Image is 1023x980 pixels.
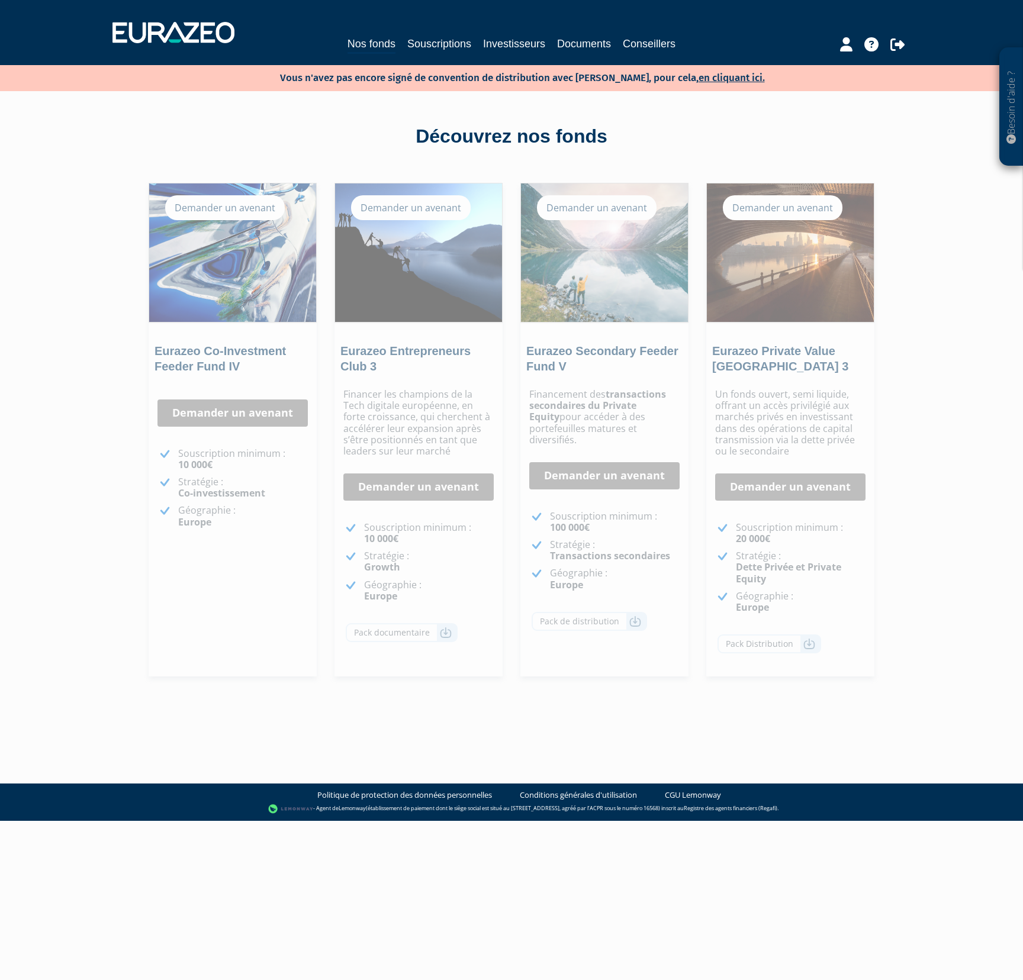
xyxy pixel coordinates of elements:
a: Eurazeo Secondary Feeder Fund V [526,344,678,373]
a: Pack de distribution [532,612,647,631]
img: Eurazeo Secondary Feeder Fund V [521,183,688,322]
img: 1732889491-logotype_eurazeo_blanc_rvb.png [112,22,234,43]
a: Nos fonds [348,36,395,54]
a: Pack Distribution [718,634,821,653]
strong: 10 000€ [364,532,398,545]
strong: Dette Privée et Private Equity [736,560,841,585]
p: Souscription minimum : [364,522,494,544]
p: Un fonds ouvert, semi liquide, offrant un accès privilégié aux marchés privés en investissant dan... [715,389,866,457]
p: Géographie : [550,568,680,590]
p: Stratégie : [550,539,680,562]
a: en cliquant ici. [699,72,765,84]
a: Demander un avenant [343,473,494,501]
strong: Growth [364,560,400,573]
div: Demander un avenant [723,195,842,220]
a: Eurazeo Co-Investment Feeder Fund IV [155,344,286,373]
a: Registre des agents financiers (Regafi) [684,805,777,813]
strong: Transactions secondaires [550,549,670,562]
p: Stratégie : [178,476,308,499]
strong: 100 000€ [550,521,590,534]
a: Investisseurs [483,36,545,52]
a: Demander un avenant [715,473,866,501]
p: Financement des pour accéder à des portefeuilles matures et diversifiés. [529,389,680,446]
img: Eurazeo Co-Investment Feeder Fund IV [149,183,316,322]
a: Documents [557,36,611,52]
strong: 10 000€ [178,458,213,471]
strong: transactions secondaires du Private Equity [529,388,666,423]
p: Géographie : [736,591,866,613]
p: Financer les champions de la Tech digitale européenne, en forte croissance, qui cherchent à accél... [343,389,494,457]
p: Vous n'avez pas encore signé de convention de distribution avec [PERSON_NAME], pour cela, [246,68,765,85]
p: Souscription minimum : [178,448,308,470]
a: Pack documentaire [346,623,458,642]
p: Besoin d'aide ? [1005,54,1018,160]
p: Souscription minimum : [736,522,866,544]
a: Eurazeo Entrepreneurs Club 3 [340,344,471,373]
img: Eurazeo Entrepreneurs Club 3 [335,183,502,322]
div: Demander un avenant [165,195,285,220]
p: Stratégie : [364,550,494,573]
div: Découvrez nos fonds [174,123,849,150]
div: Demander un avenant [351,195,471,220]
strong: Europe [736,601,769,614]
strong: Europe [550,578,583,591]
strong: 20 000€ [736,532,770,545]
div: Demander un avenant [537,195,657,220]
a: Conseillers [623,36,675,52]
a: Politique de protection des données personnelles [317,789,492,801]
strong: Europe [178,515,211,528]
img: Eurazeo Private Value Europe 3 [707,183,874,322]
div: - Agent de (établissement de paiement dont le siège social est situé au [STREET_ADDRESS], agréé p... [12,803,1011,815]
a: Lemonway [339,805,366,813]
a: Conditions générales d'utilisation [520,789,637,801]
img: logo-lemonway.png [268,803,314,815]
strong: Europe [364,589,397,602]
strong: Co-investissement [178,486,265,499]
a: Souscriptions [407,36,471,52]
p: Stratégie : [736,550,866,585]
a: Demander un avenant [529,462,680,489]
p: Souscription minimum : [550,511,680,533]
a: Demander un avenant [157,399,308,427]
p: Géographie : [178,505,308,527]
a: Eurazeo Private Value [GEOGRAPHIC_DATA] 3 [712,344,848,373]
a: CGU Lemonway [665,789,721,801]
p: Géographie : [364,579,494,602]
